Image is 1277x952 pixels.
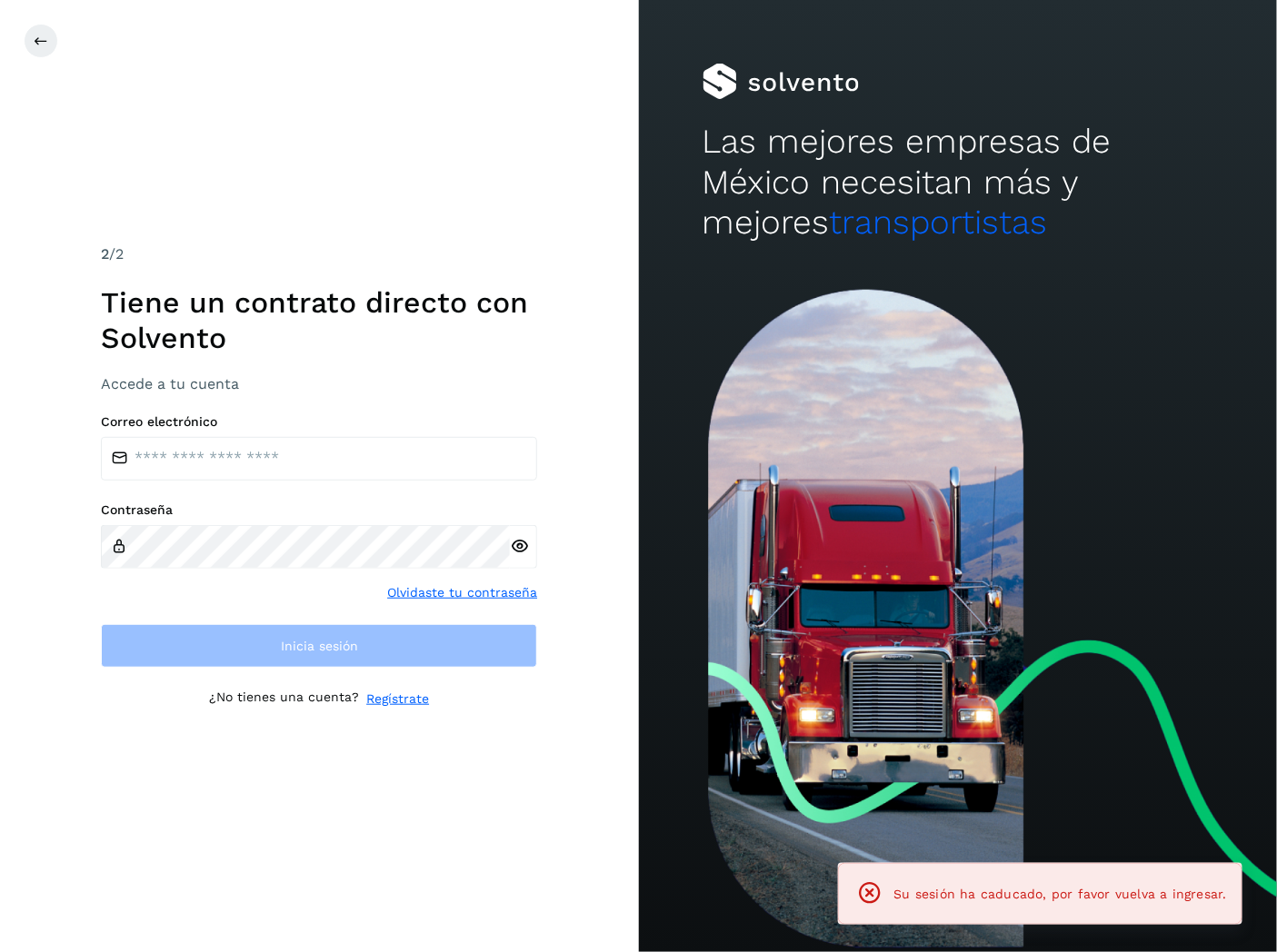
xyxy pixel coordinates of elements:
[894,887,1227,901] span: Su sesión ha caducado, por favor vuelva a ingresar.
[101,285,537,355] h1: Tiene un contrato directo con Solvento
[830,203,1048,242] span: transportistas
[101,243,537,265] div: /2
[101,624,537,668] button: Inicia sesión
[101,502,537,518] label: Contraseña
[101,414,537,430] label: Correo electrónico
[703,122,1213,243] h2: Las mejores empresas de México necesitan más y mejores
[281,640,358,652] span: Inicia sesión
[101,375,537,392] h3: Accede a tu cuenta
[387,583,537,602] a: Olvidaste tu contraseña
[101,245,109,263] span: 2
[209,689,359,709] p: ¿No tienes una cuenta?
[366,689,429,709] a: Regístrate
